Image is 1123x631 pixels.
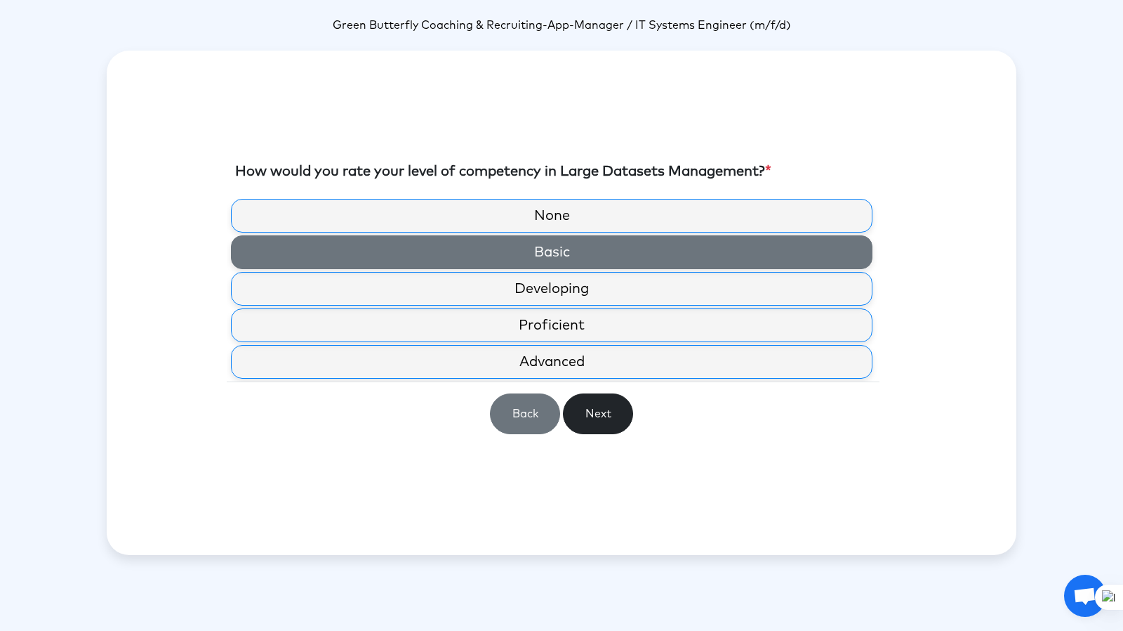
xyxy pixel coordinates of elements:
label: How would you rate your level of competency in Large Datasets Management? [235,161,771,182]
label: Basic [231,235,872,269]
a: Open chat [1064,575,1106,617]
p: - [107,17,1016,34]
label: Proficient [231,308,872,342]
span: App-Manager / IT Systems Engineer (m/f/d) [547,20,791,31]
label: Developing [231,272,872,306]
button: Back [490,393,560,434]
span: Green Butterfly Coaching & Recruiting [333,20,543,31]
label: Advanced [231,345,872,379]
button: Next [563,393,633,434]
label: None [231,199,872,233]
